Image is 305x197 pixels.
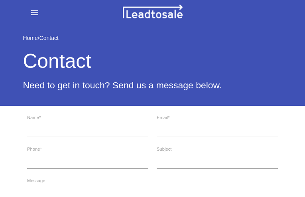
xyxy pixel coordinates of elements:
[27,146,42,153] label: Phone*
[157,114,169,121] label: Email*
[23,35,37,41] a: Home
[23,42,282,72] h1: Contact
[23,80,282,90] h4: Need to get in touch? Send us a message below.
[23,34,282,42] div: /
[157,146,171,153] label: Subject
[123,4,183,18] img: leadtosale.png
[39,35,59,41] a: Contact
[27,177,45,184] label: Message
[27,114,41,121] label: Name*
